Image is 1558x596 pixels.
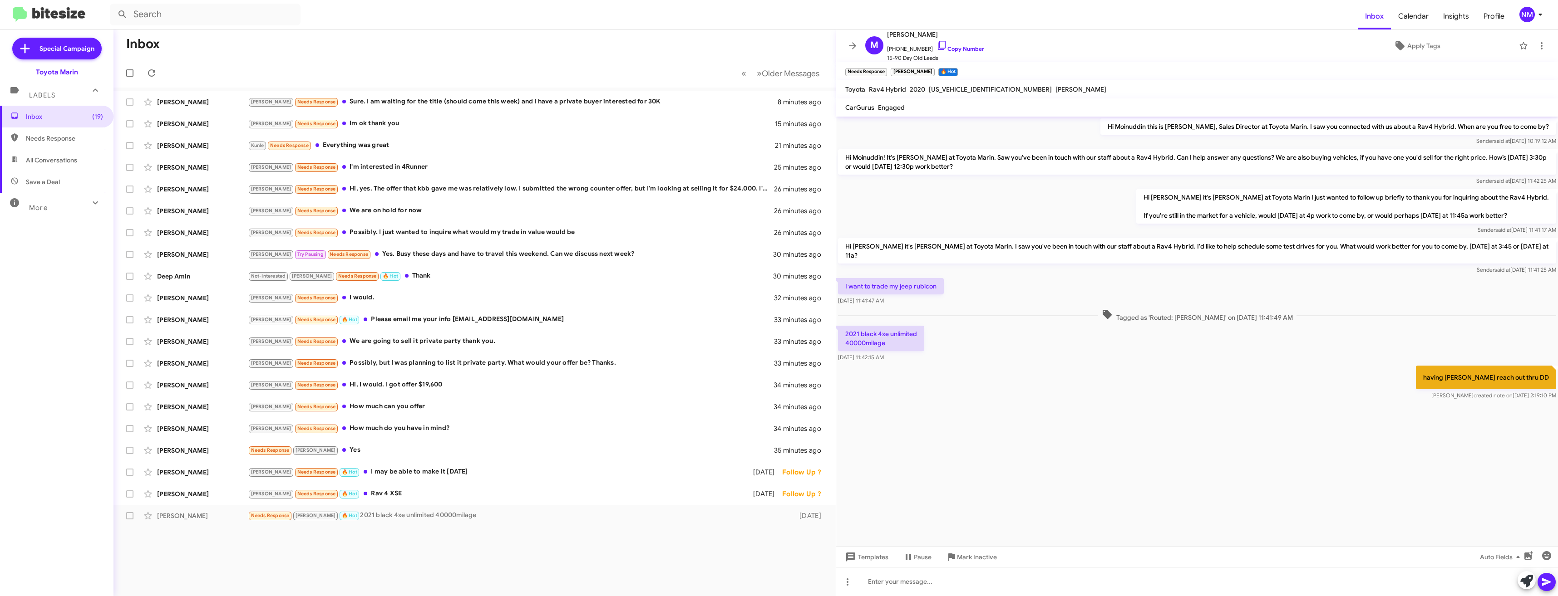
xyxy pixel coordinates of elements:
div: [PERSON_NAME] [157,402,248,411]
p: having [PERSON_NAME] reach out thru DD [1416,366,1556,389]
p: Hi Moinuddin this is [PERSON_NAME], Sales Director at Toyota Marin. I saw you connected with us a... [1100,118,1556,135]
span: Needs Response [251,447,290,453]
span: Inbox [26,112,103,121]
div: Everything was great [248,140,775,151]
button: Auto Fields [1473,549,1531,565]
button: Pause [896,549,939,565]
a: Insights [1436,3,1476,29]
span: [PERSON_NAME] [251,251,291,257]
div: We are on hold for now [248,205,774,216]
span: Not-Interested [251,273,286,279]
span: Rav4 Hybrid [869,85,906,93]
span: [PERSON_NAME] [296,513,336,518]
span: [DATE] 11:42:15 AM [838,354,884,361]
div: Follow Up ? [782,489,828,498]
p: Hi Moinuddin! It's [PERSON_NAME] at Toyota Marin. Saw you've been in touch with our staff about a... [838,149,1556,175]
span: « [741,68,746,79]
span: [PHONE_NUMBER] [887,40,984,54]
div: [PERSON_NAME] [157,119,248,128]
span: [PERSON_NAME] [251,382,291,388]
button: Previous [736,64,752,83]
span: 🔥 Hot [383,273,398,279]
div: 34 minutes ago [774,402,828,411]
span: Save a Deal [26,177,60,186]
span: said at [1494,266,1510,273]
span: created note on [1474,392,1513,399]
span: 🔥 Hot [342,317,357,322]
div: 33 minutes ago [774,359,828,368]
div: Sure. I am waiting for the title (should come this week) and I have a private buyer interested fo... [248,97,778,107]
span: Sender [DATE] 11:41:25 AM [1477,266,1556,273]
span: Sender [DATE] 10:19:12 AM [1476,137,1556,144]
span: Needs Response [297,491,336,497]
input: Search [110,4,301,25]
span: [PERSON_NAME] [251,164,291,170]
span: Needs Response [297,469,336,475]
span: Templates [843,549,888,565]
div: 30 minutes ago [774,272,828,281]
div: 25 minutes ago [774,163,828,172]
div: Possibly. I just wanted to inquire what would my trade in value would be [248,227,774,238]
div: [PERSON_NAME] [157,315,248,324]
div: [PERSON_NAME] [157,185,248,194]
span: Needs Response [297,425,336,431]
div: Toyota Marin [36,68,78,77]
div: 32 minutes ago [774,293,828,303]
div: 2021 black 4xe unlimited 40000milage [248,510,785,521]
div: Im ok thank you [248,118,775,129]
span: 🔥 Hot [342,491,357,497]
div: 33 minutes ago [774,315,828,324]
div: How much can you offer [248,401,774,412]
span: [PERSON_NAME] [292,273,332,279]
button: Mark Inactive [939,549,1004,565]
div: Rav 4 XSE [248,489,742,499]
a: Inbox [1358,3,1391,29]
div: Please email me your info [EMAIL_ADDRESS][DOMAIN_NAME] [248,314,774,325]
span: said at [1494,137,1510,144]
button: Next [751,64,825,83]
div: [PERSON_NAME] [157,206,248,215]
span: More [29,204,48,212]
span: Needs Response [297,338,336,344]
div: [PERSON_NAME] [157,381,248,390]
span: 🔥 Hot [342,513,357,518]
span: Needs Response [338,273,377,279]
div: I'm interested in 4Runner [248,162,774,172]
span: Needs Response [297,230,336,235]
div: 15 minutes ago [775,119,828,128]
span: [PERSON_NAME] [251,186,291,192]
span: [PERSON_NAME] [251,425,291,431]
div: [PERSON_NAME] [157,98,248,107]
span: [PERSON_NAME] [251,360,291,366]
h1: Inbox [126,37,160,51]
span: [PERSON_NAME] [296,447,336,453]
span: Apply Tags [1407,38,1440,54]
div: [DATE] [742,468,782,477]
p: 2021 black 4xe unlimited 40000milage [838,326,924,351]
span: [PERSON_NAME] [251,491,291,497]
span: [PERSON_NAME] [251,208,291,214]
span: [PERSON_NAME] [251,469,291,475]
span: Needs Response [297,360,336,366]
span: Needs Response [297,382,336,388]
a: Copy Number [937,45,984,52]
span: Needs Response [297,404,336,410]
span: Needs Response [297,186,336,192]
div: Hi, yes. The offer that kbb gave me was relatively low. I submitted the wrong counter offer, but ... [248,184,774,194]
span: [PERSON_NAME] [251,404,291,410]
div: [DATE] [742,489,782,498]
span: Special Campaign [39,44,94,53]
span: Older Messages [762,68,819,78]
span: [PERSON_NAME] [1055,85,1106,93]
div: Follow Up ? [782,468,828,477]
div: [PERSON_NAME] [157,446,248,455]
div: [PERSON_NAME] [157,337,248,346]
div: How much do you have in mind? [248,423,774,434]
span: Profile [1476,3,1512,29]
span: 2020 [910,85,925,93]
span: Toyota [845,85,865,93]
div: I may be able to make it [DATE] [248,467,742,477]
span: [PERSON_NAME] [DATE] 2:19:10 PM [1431,392,1556,399]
